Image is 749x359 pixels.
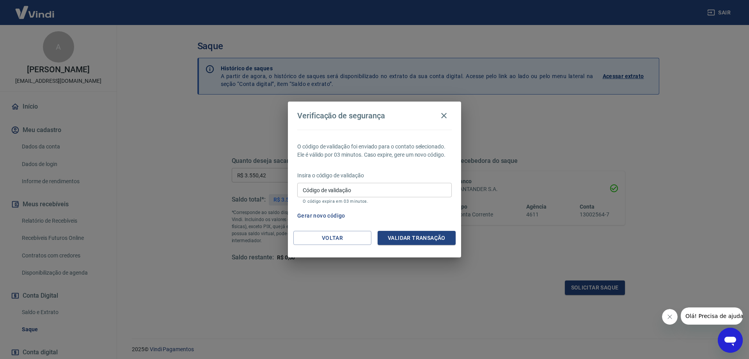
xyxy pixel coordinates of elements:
span: Olá! Precisa de ajuda? [5,5,66,12]
iframe: Mensagem da empresa [681,307,743,325]
iframe: Fechar mensagem [662,309,678,325]
p: O código de validação foi enviado para o contato selecionado. Ele é válido por 03 minutos. Caso e... [297,143,452,159]
button: Validar transação [378,231,456,245]
button: Voltar [293,231,371,245]
button: Gerar novo código [294,209,348,223]
p: O código expira em 03 minutos. [303,199,446,204]
iframe: Botão para abrir a janela de mensagens [718,328,743,353]
h4: Verificação de segurança [297,111,385,120]
p: Insira o código de validação [297,171,452,180]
